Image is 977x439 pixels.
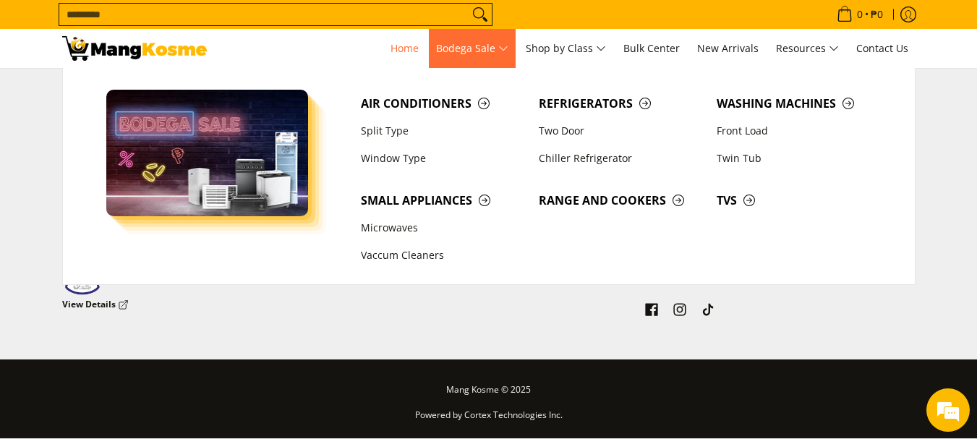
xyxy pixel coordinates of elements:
a: Air Conditioners [354,90,532,117]
span: Bulk Center [623,41,680,55]
span: • [832,7,887,22]
p: Mang Kosme © 2025 [62,381,916,406]
a: Small Appliances [354,187,532,214]
p: Powered by Cortex Technologies Inc. [62,406,916,432]
a: Vaccum Cleaners [354,242,532,270]
a: Split Type [354,117,532,145]
a: Bodega Sale [429,29,516,68]
a: Shop by Class [519,29,613,68]
a: Home [383,29,426,68]
span: New Arrivals [697,41,759,55]
span: We're online! [84,129,200,275]
a: View Details [62,296,129,314]
a: Contact Us [849,29,916,68]
span: Washing Machines [717,95,880,113]
span: Range and Cookers [539,192,702,210]
span: Contact Us [856,41,908,55]
a: Window Type [354,145,532,172]
a: Resources [769,29,846,68]
a: Twin Tub [709,145,887,172]
span: Refrigerators [539,95,702,113]
img: Mang Kosme: Your Home Appliances Warehouse Sale Partner! [62,36,207,61]
div: Chat with us now [75,81,243,100]
a: Washing Machines [709,90,887,117]
a: See Mang Kosme on Facebook [641,299,662,324]
nav: Main Menu [221,29,916,68]
a: Front Load [709,117,887,145]
a: TVs [709,187,887,214]
span: TVs [717,192,880,210]
span: Air Conditioners [361,95,524,113]
a: Microwaves [354,214,532,242]
a: Bulk Center [616,29,687,68]
a: Two Door [532,117,709,145]
span: 0 [855,9,865,20]
img: Bodega Sale [106,90,309,216]
textarea: Type your message and hit 'Enter' [7,289,276,339]
span: Bodega Sale [436,40,508,58]
span: Resources [776,40,839,58]
span: Home [391,41,419,55]
a: Chiller Refrigerator [532,145,709,172]
span: ₱0 [869,9,885,20]
span: Small Appliances [361,192,524,210]
a: New Arrivals [690,29,766,68]
button: Search [469,4,492,25]
a: See Mang Kosme on TikTok [698,299,718,324]
a: Refrigerators [532,90,709,117]
div: Minimize live chat window [237,7,272,42]
a: Range and Cookers [532,187,709,214]
a: See Mang Kosme on Instagram [670,299,690,324]
span: Shop by Class [526,40,606,58]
